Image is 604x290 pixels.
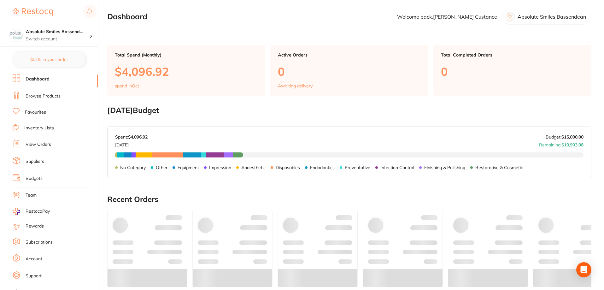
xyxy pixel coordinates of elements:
h4: Absolute Smiles Bassendean [26,29,90,35]
p: 0 [278,65,421,78]
img: Restocq Logo [13,8,53,16]
img: Absolute Smiles Bassendean [10,29,22,42]
a: Subscriptions [26,239,53,246]
a: RestocqPay [13,208,50,215]
p: 0 [441,65,584,78]
a: Team [26,192,37,198]
p: Awaiting delivery [278,83,313,88]
span: RestocqPay [26,208,50,215]
p: Infection Control [380,165,414,170]
p: Spent: [115,134,148,139]
p: Impression [209,165,231,170]
h2: Dashboard [107,12,147,21]
p: Other [156,165,167,170]
p: Endodontics [310,165,335,170]
p: Restorative & Cosmetic [475,165,523,170]
p: spend in Oct [115,83,139,88]
strong: $4,096.92 [128,134,148,140]
a: Restocq Logo [13,5,53,19]
p: Budget: [546,134,583,139]
p: Remaining: [539,140,583,147]
p: Active Orders [278,52,421,57]
p: Equipment [178,165,199,170]
p: Welcome back, [PERSON_NAME] Custance [397,14,497,20]
img: RestocqPay [13,208,20,215]
a: Favourites [25,109,46,115]
h2: Recent Orders [107,195,591,204]
p: Preventative [345,165,370,170]
a: Budgets [26,175,43,182]
p: Total Spend (Monthly) [115,52,258,57]
a: Active Orders0Awaiting delivery [270,45,428,96]
a: Inventory Lists [24,125,54,131]
a: Rewards [26,223,44,229]
a: Suppliers [26,158,44,165]
p: Switch account [26,36,90,42]
a: Dashboard [26,76,50,82]
a: Browse Products [26,93,61,99]
a: Total Completed Orders0 [433,45,591,96]
a: Support [26,273,42,279]
p: Anaesthetic [241,165,266,170]
p: Absolute Smiles Bassendean [518,14,586,20]
button: $0.00 in your order [13,52,85,67]
a: Total Spend (Monthly)$4,096.92spend inOct [107,45,265,96]
div: Open Intercom Messenger [576,262,591,277]
h2: [DATE] Budget [107,106,591,115]
p: Disposables [276,165,300,170]
p: Finishing & Polishing [424,165,465,170]
strong: $10,903.08 [561,142,583,148]
p: Total Completed Orders [441,52,584,57]
p: $4,096.92 [115,65,258,78]
strong: $15,000.00 [561,134,583,140]
p: [DATE] [115,140,148,147]
p: No Category [120,165,146,170]
a: View Orders [26,141,51,148]
a: Account [26,256,42,262]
